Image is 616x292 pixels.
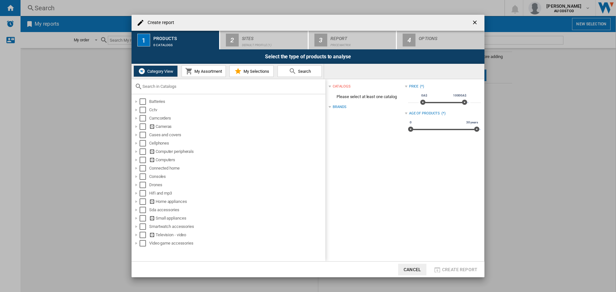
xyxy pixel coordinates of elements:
md-checkbox: Select [140,232,149,238]
div: Home appliances [149,198,324,205]
div: Drones [149,182,324,188]
div: Television - video [149,232,324,238]
md-checkbox: Select [140,190,149,196]
div: Small appliances [149,215,324,221]
button: Category View [133,65,178,77]
md-checkbox: Select [140,123,149,130]
span: Create report [442,267,477,272]
div: Camcorders [149,115,324,121]
div: Brands [333,104,346,110]
md-checkbox: Select [140,182,149,188]
button: My Assortment [182,65,226,77]
md-checkbox: Select [140,115,149,121]
div: 4 [403,34,415,46]
button: Create report [432,264,479,275]
span: My Selections [242,69,269,74]
button: 3 Report Price Matrix [309,31,397,49]
div: 2 [226,34,239,46]
md-checkbox: Select [140,240,149,246]
md-checkbox: Select [140,132,149,138]
md-checkbox: Select [140,140,149,146]
md-checkbox: Select [140,198,149,205]
button: Cancel [398,264,426,275]
div: 1 [137,34,150,46]
div: Report [330,33,394,40]
div: Price Matrix [330,40,394,47]
span: 30 years [465,120,479,125]
div: Sites [242,33,305,40]
div: Batteries [149,98,324,105]
md-checkbox: Select [140,148,149,155]
span: Category View [146,69,173,74]
md-checkbox: Select [140,165,149,171]
div: 3 [314,34,327,46]
span: 0A$ [420,93,428,98]
div: Smartwatch accessories [149,223,324,230]
md-checkbox: Select [140,173,149,180]
button: My Selections [229,65,274,77]
div: 0 catalogs [153,40,217,47]
md-checkbox: Select [140,98,149,105]
md-checkbox: Select [140,107,149,113]
div: Computer peripherals [149,148,324,155]
div: Options [419,33,482,40]
span: Please select at least one catalog [329,91,405,103]
ng-md-icon: getI18NText('BUTTONS.CLOSE_DIALOG') [472,19,479,27]
button: Search [278,65,322,77]
md-checkbox: Select [140,223,149,230]
div: Cases and covers [149,132,324,138]
div: Cellphones [149,140,324,146]
span: Search [296,69,311,74]
button: 2 Sites Default profile (1) [220,31,308,49]
md-checkbox: Select [140,207,149,213]
div: Consoles [149,173,324,180]
div: Computers [149,157,324,163]
div: Cctv [149,107,324,113]
div: Cameras [149,123,324,130]
div: Select the type of products to analyse [132,49,484,64]
md-checkbox: Select [140,157,149,163]
img: wiser-icon-white.png [138,67,146,75]
div: Products [153,33,217,40]
button: 1 Products 0 catalogs [132,31,220,49]
div: catalogs [333,84,350,89]
div: Video game accessories [149,240,324,246]
div: Sda accessories [149,207,324,213]
div: Price [409,84,419,89]
button: 4 Options [397,31,484,49]
span: My Assortment [193,69,222,74]
md-checkbox: Select [140,215,149,221]
input: Search in Catalogs [142,84,322,89]
h4: Create report [144,20,174,26]
span: 10000A$ [452,93,467,98]
span: 0 [409,120,413,125]
button: getI18NText('BUTTONS.CLOSE_DIALOG') [469,16,482,29]
div: Hifi and mp3 [149,190,324,196]
div: Connected home [149,165,324,171]
div: Default profile (1) [242,40,305,47]
div: Age of products [409,111,440,116]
